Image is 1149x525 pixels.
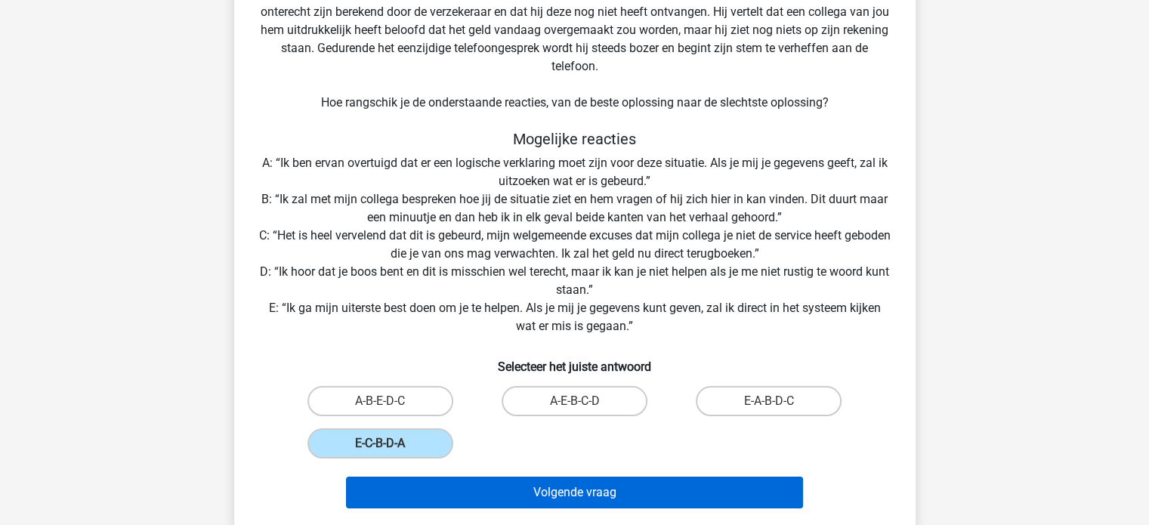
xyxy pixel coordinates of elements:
[258,347,891,374] h6: Selecteer het juiste antwoord
[307,428,453,459] label: E-C-B-D-A
[346,477,803,508] button: Volgende vraag
[696,386,842,416] label: E-A-B-D-C
[502,386,647,416] label: A-E-B-C-D
[307,386,453,416] label: A-B-E-D-C
[258,130,891,148] h5: Mogelijke reacties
